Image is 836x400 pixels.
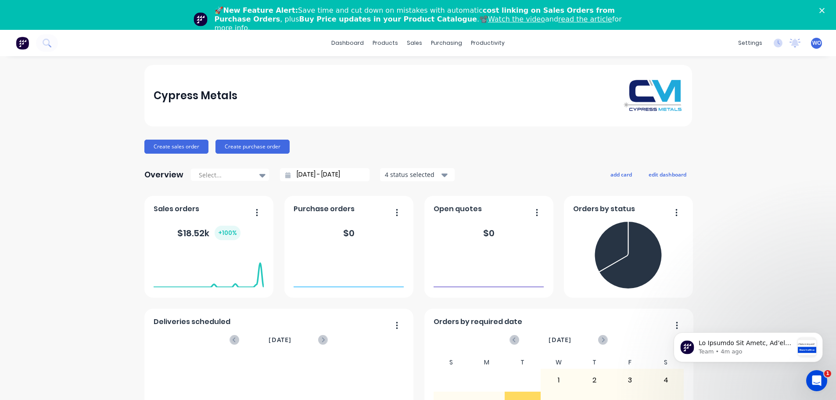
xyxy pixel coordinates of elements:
[605,169,638,180] button: add card
[144,166,183,184] div: Overview
[269,335,291,345] span: [DATE]
[327,36,368,50] a: dashboard
[541,356,577,369] div: W
[380,168,455,181] button: 4 status selected
[573,204,635,214] span: Orders by status
[368,36,402,50] div: products
[433,356,469,369] div: S
[577,369,612,391] div: 2
[343,227,355,240] div: $ 0
[194,12,208,26] img: Profile image for Team
[223,6,298,14] b: New Feature Alert:
[734,36,767,50] div: settings
[215,140,290,154] button: Create purchase order
[549,335,571,345] span: [DATE]
[612,356,648,369] div: F
[483,227,495,240] div: $ 0
[505,356,541,369] div: T
[469,356,505,369] div: M
[154,87,237,105] div: Cypress Metals
[38,33,133,41] p: Message from Team, sent 4m ago
[541,369,576,391] div: 1
[215,226,240,240] div: + 100 %
[660,315,836,376] iframe: Intercom notifications message
[824,370,831,377] span: 1
[466,36,509,50] div: productivity
[806,370,827,391] iframe: Intercom live chat
[177,226,240,240] div: $ 18.52k
[294,204,355,214] span: Purchase orders
[648,356,684,369] div: S
[215,6,629,32] div: 🚀 Save time and cut down on mistakes with automatic , plus .📽️ and for more info.
[385,170,440,179] div: 4 status selected
[154,204,199,214] span: Sales orders
[402,36,427,50] div: sales
[16,36,29,50] img: Factory
[621,78,682,113] img: Cypress Metals
[488,15,545,23] a: Watch the video
[434,317,522,327] span: Orders by required date
[434,204,482,214] span: Open quotes
[613,369,648,391] div: 3
[576,356,612,369] div: T
[558,15,612,23] a: read the article
[648,369,683,391] div: 4
[812,39,821,47] span: WO
[144,140,208,154] button: Create sales order
[299,15,477,23] b: Buy Price updates in your Product Catalogue
[215,6,615,23] b: cost linking on Sales Orders from Purchase Orders
[427,36,466,50] div: purchasing
[819,8,828,13] div: Close
[643,169,692,180] button: edit dashboard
